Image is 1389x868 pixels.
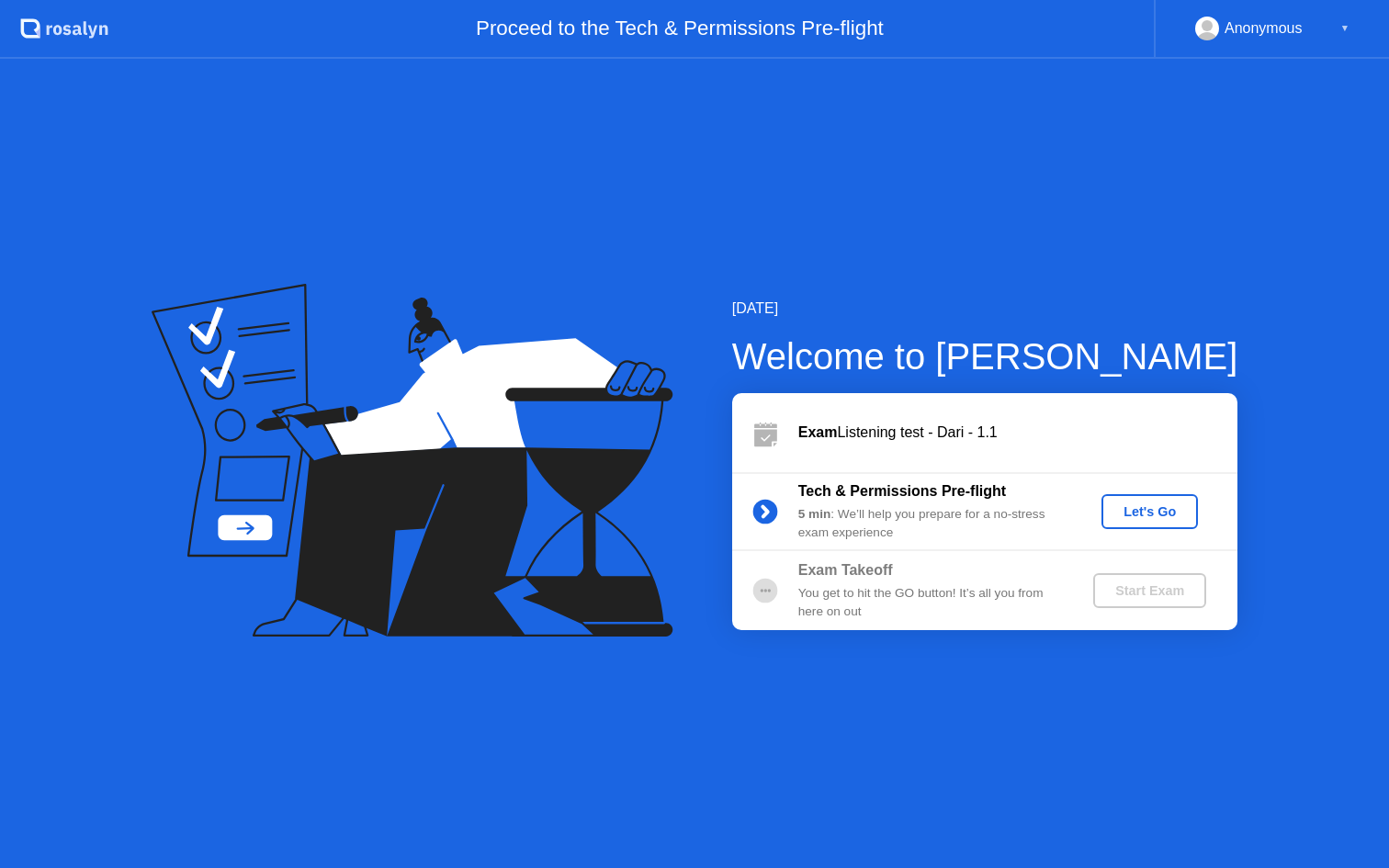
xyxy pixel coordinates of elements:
b: Exam Takeoff [798,562,893,578]
div: Start Exam [1101,583,1199,598]
div: Welcome to [PERSON_NAME] [732,329,1238,384]
button: Start Exam [1093,573,1206,608]
div: : We’ll help you prepare for a no-stress exam experience [798,505,1063,543]
div: Listening test - Dari - 1.1 [798,422,1237,444]
button: Let's Go [1101,494,1198,529]
div: You get to hit the GO button! It’s all you from here on out [798,584,1063,622]
b: 5 min [798,507,831,521]
div: [DATE] [732,298,1238,320]
div: Anonymous [1225,17,1303,40]
div: Let's Go [1109,504,1191,519]
b: Tech & Permissions Pre-flight [798,483,1006,499]
b: Exam [798,424,838,440]
div: ▼ [1340,17,1349,40]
